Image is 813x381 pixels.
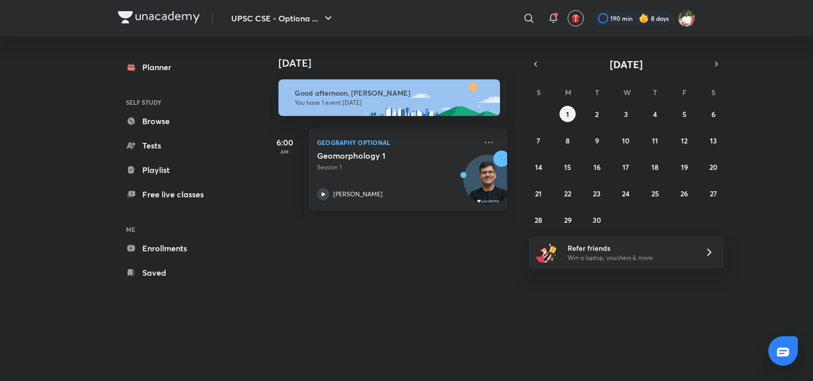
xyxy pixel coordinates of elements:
[653,109,657,119] abbr: September 4, 2025
[118,238,236,258] a: Enrollments
[530,132,547,149] button: September 7, 2025
[543,57,709,71] button: [DATE]
[537,242,557,262] img: referral
[118,184,236,204] a: Free live classes
[622,189,630,198] abbr: September 24, 2025
[595,87,599,97] abbr: Tuesday
[618,106,634,122] button: September 3, 2025
[592,215,601,225] abbr: September 30, 2025
[710,136,717,145] abbr: September 13, 2025
[537,87,541,97] abbr: Sunday
[589,106,605,122] button: September 2, 2025
[589,212,605,228] button: September 30, 2025
[676,106,693,122] button: September 5, 2025
[559,185,576,201] button: September 22, 2025
[568,243,693,253] h6: Refer friends
[537,136,540,145] abbr: September 7, 2025
[676,132,693,149] button: September 12, 2025
[278,79,500,116] img: afternoon
[118,94,236,111] h6: SELF STUDY
[709,162,717,172] abbr: September 20, 2025
[651,162,659,172] abbr: September 18, 2025
[589,132,605,149] button: September 9, 2025
[705,132,722,149] button: September 13, 2025
[264,136,305,149] h5: 6:00
[565,87,571,97] abbr: Monday
[464,160,513,209] img: Avatar
[118,11,200,26] a: Company Logo
[295,99,491,107] p: You have 1 event [DATE]
[295,89,491,98] h6: Good afternoon, [PERSON_NAME]
[530,185,547,201] button: September 21, 2025
[652,136,658,145] abbr: September 11, 2025
[559,159,576,175] button: September 15, 2025
[623,87,631,97] abbr: Wednesday
[559,106,576,122] button: September 1, 2025
[264,149,305,155] p: AM
[681,136,687,145] abbr: September 12, 2025
[676,159,693,175] button: September 19, 2025
[711,109,715,119] abbr: September 6, 2025
[317,163,477,172] p: Session 1
[647,159,663,175] button: September 18, 2025
[568,10,584,26] button: avatar
[564,215,572,225] abbr: September 29, 2025
[568,253,693,262] p: Win a laptop, vouchers & more
[530,159,547,175] button: September 14, 2025
[705,185,722,201] button: September 27, 2025
[593,162,601,172] abbr: September 16, 2025
[118,135,236,156] a: Tests
[589,185,605,201] button: September 23, 2025
[559,132,576,149] button: September 8, 2025
[618,159,634,175] button: September 17, 2025
[639,13,649,23] img: streak
[118,262,236,283] a: Saved
[618,185,634,201] button: September 24, 2025
[317,136,477,149] p: Geography Optional
[647,132,663,149] button: September 11, 2025
[317,151,444,161] h5: Geomorphology 1
[118,111,236,131] a: Browse
[678,10,695,27] img: Shashank Soni
[571,14,580,23] img: avatar
[589,159,605,175] button: September 16, 2025
[535,215,542,225] abbr: September 28, 2025
[118,57,236,77] a: Planner
[118,221,236,238] h6: ME
[225,8,340,28] button: UPSC CSE - Optiona ...
[681,162,688,172] abbr: September 19, 2025
[711,87,715,97] abbr: Saturday
[118,11,200,23] img: Company Logo
[622,136,630,145] abbr: September 10, 2025
[624,109,628,119] abbr: September 3, 2025
[682,109,686,119] abbr: September 5, 2025
[535,162,542,172] abbr: September 14, 2025
[564,162,571,172] abbr: September 15, 2025
[622,162,629,172] abbr: September 17, 2025
[710,189,717,198] abbr: September 27, 2025
[705,106,722,122] button: September 6, 2025
[593,189,601,198] abbr: September 23, 2025
[610,57,643,71] span: [DATE]
[530,212,547,228] button: September 28, 2025
[566,136,570,145] abbr: September 8, 2025
[535,189,542,198] abbr: September 21, 2025
[595,136,599,145] abbr: September 9, 2025
[647,185,663,201] button: September 25, 2025
[676,185,693,201] button: September 26, 2025
[118,160,236,180] a: Playlist
[595,109,599,119] abbr: September 2, 2025
[653,87,657,97] abbr: Thursday
[682,87,686,97] abbr: Friday
[647,106,663,122] button: September 4, 2025
[618,132,634,149] button: September 10, 2025
[564,189,571,198] abbr: September 22, 2025
[566,109,569,119] abbr: September 1, 2025
[651,189,659,198] abbr: September 25, 2025
[680,189,688,198] abbr: September 26, 2025
[278,57,517,69] h4: [DATE]
[559,212,576,228] button: September 29, 2025
[705,159,722,175] button: September 20, 2025
[333,190,383,199] p: [PERSON_NAME]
